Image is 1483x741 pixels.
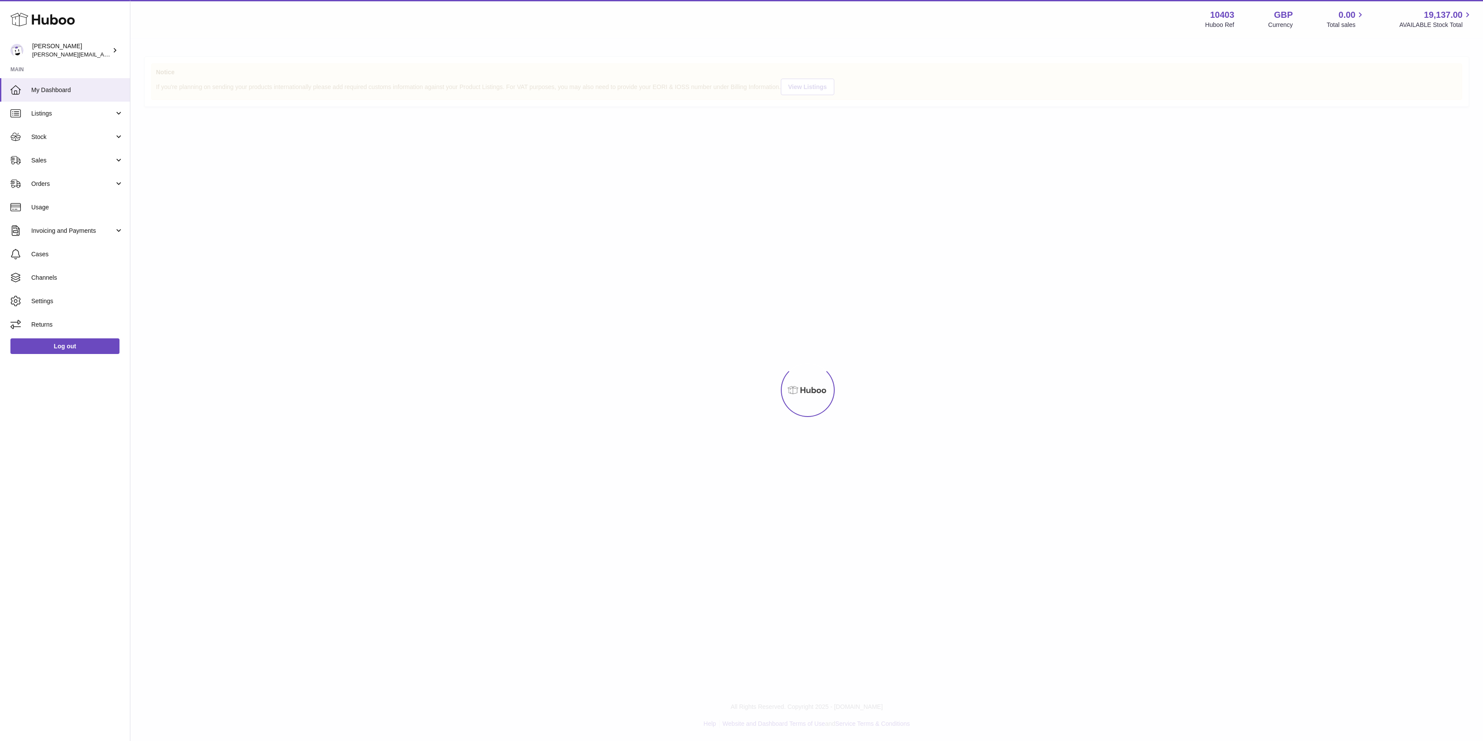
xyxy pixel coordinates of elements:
strong: GBP [1274,9,1293,21]
div: [PERSON_NAME] [32,42,110,59]
div: Huboo Ref [1205,21,1234,29]
span: 0.00 [1339,9,1356,21]
span: Listings [31,109,114,118]
a: 19,137.00 AVAILABLE Stock Total [1399,9,1473,29]
span: My Dashboard [31,86,123,94]
span: Cases [31,250,123,258]
strong: 10403 [1210,9,1234,21]
span: Settings [31,297,123,305]
img: keval@makerscabinet.com [10,44,23,57]
span: Usage [31,203,123,212]
a: Log out [10,338,119,354]
span: 19,137.00 [1424,9,1463,21]
div: Currency [1268,21,1293,29]
span: Channels [31,274,123,282]
span: Total sales [1327,21,1365,29]
span: [PERSON_NAME][EMAIL_ADDRESS][DOMAIN_NAME] [32,51,174,58]
span: Returns [31,321,123,329]
span: Orders [31,180,114,188]
a: 0.00 Total sales [1327,9,1365,29]
span: Sales [31,156,114,165]
span: Stock [31,133,114,141]
span: Invoicing and Payments [31,227,114,235]
span: AVAILABLE Stock Total [1399,21,1473,29]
